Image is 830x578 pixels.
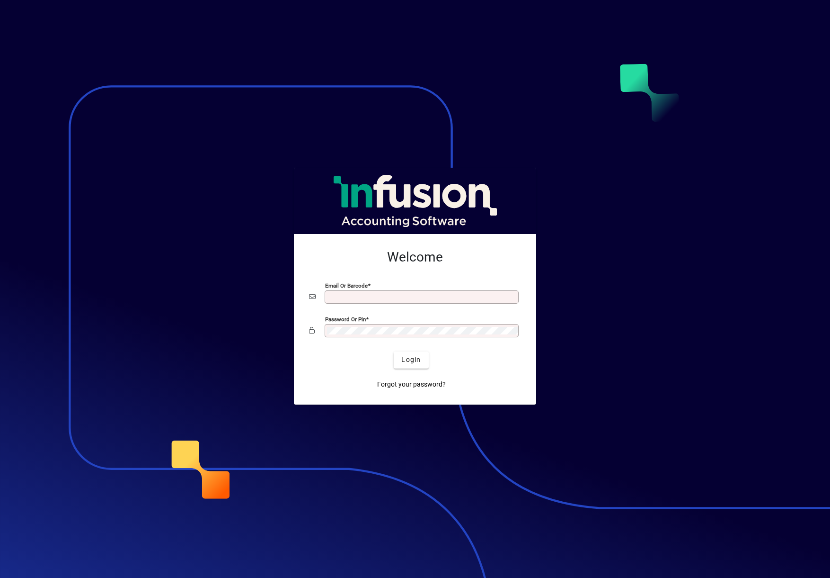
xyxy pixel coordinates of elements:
[401,355,421,365] span: Login
[309,249,521,265] h2: Welcome
[325,282,368,289] mat-label: Email or Barcode
[377,379,446,389] span: Forgot your password?
[373,376,450,393] a: Forgot your password?
[394,352,428,369] button: Login
[325,316,366,322] mat-label: Password or Pin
